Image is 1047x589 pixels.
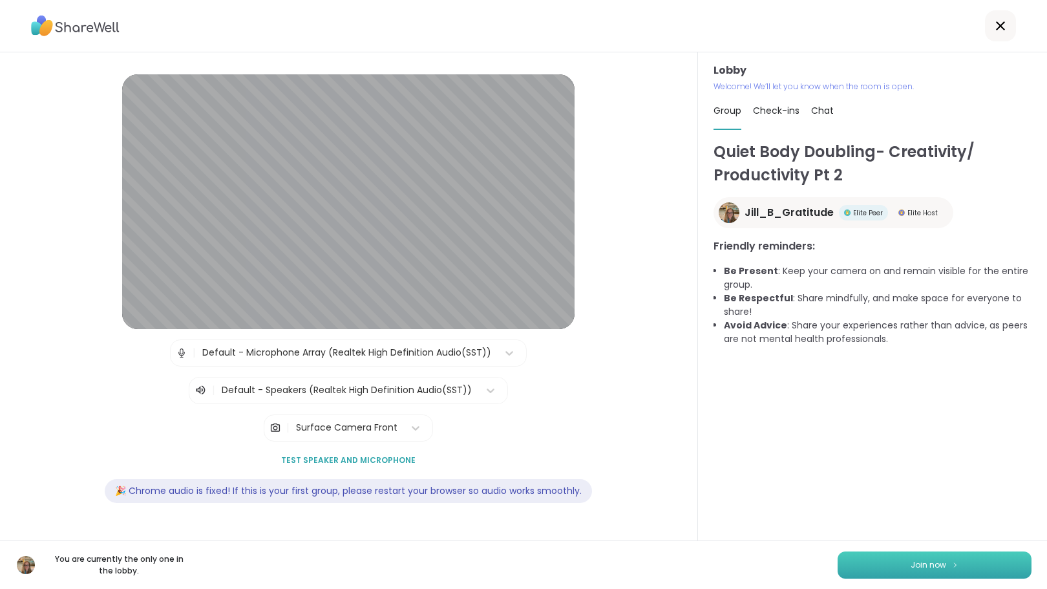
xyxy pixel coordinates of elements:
[281,455,416,466] span: Test speaker and microphone
[276,447,421,474] button: Test speaker and microphone
[724,319,787,332] b: Avoid Advice
[951,561,959,568] img: ShareWell Logomark
[714,104,741,117] span: Group
[853,208,883,218] span: Elite Peer
[724,264,778,277] b: Be Present
[811,104,834,117] span: Chat
[714,197,953,228] a: Jill_B_GratitudeJill_B_GratitudeElite PeerElite PeerElite HostElite Host
[844,209,851,216] img: Elite Peer
[193,340,196,366] span: |
[714,239,1031,254] h3: Friendly reminders:
[724,264,1031,292] li: : Keep your camera on and remain visible for the entire group.
[898,209,905,216] img: Elite Host
[745,205,834,220] span: Jill_B_Gratitude
[286,415,290,441] span: |
[719,202,739,223] img: Jill_B_Gratitude
[714,140,1031,187] h1: Quiet Body Doubling- Creativity/ Productivity Pt 2
[724,292,1031,319] li: : Share mindfully, and make space for everyone to share!
[270,415,281,441] img: Camera
[753,104,799,117] span: Check-ins
[724,319,1031,346] li: : Share your experiences rather than advice, as peers are not mental health professionals.
[911,559,946,571] span: Join now
[724,292,793,305] b: Be Respectful
[17,556,35,574] img: Jill_B_Gratitude
[176,340,187,366] img: Microphone
[714,63,1031,78] h3: Lobby
[296,421,397,434] div: Surface Camera Front
[105,479,592,503] div: 🎉 Chrome audio is fixed! If this is your first group, please restart your browser so audio works ...
[838,552,1031,579] button: Join now
[202,346,491,359] div: Default - Microphone Array (Realtek High Definition Audio(SST))
[31,11,120,41] img: ShareWell Logo
[907,208,938,218] span: Elite Host
[47,553,191,577] p: You are currently the only one in the lobby.
[714,81,1031,92] p: Welcome! We’ll let you know when the room is open.
[212,383,215,398] span: |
